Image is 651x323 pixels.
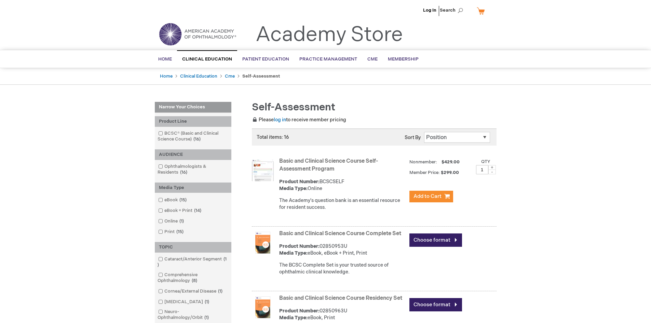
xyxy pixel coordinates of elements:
div: TOPIC [155,242,231,253]
strong: Product Number: [279,308,320,314]
span: 14 [192,208,203,213]
input: Qty [476,165,488,174]
a: BCSC® (Basic and Clinical Science Course)16 [157,130,230,143]
span: 15 [175,229,185,234]
a: Online1 [157,218,187,225]
img: Basic and Clinical Science Course Complete Set [252,232,274,254]
span: Patient Education [242,56,289,62]
a: Choose format [409,298,462,311]
a: [MEDICAL_DATA]1 [157,299,212,305]
span: 16 [192,136,202,142]
span: 1 [178,218,186,224]
strong: Media Type: [279,315,308,321]
span: $429.00 [440,159,461,165]
span: 8 [190,278,199,283]
div: 02850953U eBook, eBook + Print, Print [279,243,406,257]
a: Comprehensive Ophthalmology8 [157,272,230,284]
a: Academy Store [256,23,403,47]
span: Search [440,3,466,17]
span: Home [158,56,172,62]
strong: Self-Assessment [242,73,280,79]
a: eBook + Print14 [157,207,204,214]
span: CME [367,56,378,62]
strong: Media Type: [279,186,308,191]
label: Qty [481,159,490,164]
span: 16 [178,170,189,175]
a: Log In [423,8,436,13]
a: Neuro-Ophthalmology/Orbit1 [157,309,230,321]
strong: Nonmember: [409,158,437,166]
span: Clinical Education [182,56,232,62]
img: Basic and Clinical Science Course Residency Set [252,296,274,318]
button: Add to Cart [409,191,453,202]
a: Print15 [157,229,186,235]
a: Clinical Education [180,73,217,79]
span: 15 [178,197,188,203]
span: 1 [216,288,224,294]
a: Basic and Clinical Science Course Residency Set [279,295,402,301]
div: The Academy's question bank is an essential resource for resident success. [279,197,406,211]
a: Choose format [409,233,462,247]
label: Sort By [405,135,421,140]
span: Self-Assessment [252,101,335,113]
span: 1 [203,299,211,305]
span: Practice Management [299,56,357,62]
span: $299.00 [441,170,460,175]
div: Product Line [155,116,231,127]
strong: Product Number: [279,243,320,249]
a: Home [160,73,173,79]
strong: Product Number: [279,179,320,185]
a: Basic and Clinical Science Course Self-Assessment Program [279,158,378,172]
span: Membership [388,56,419,62]
a: Cme [225,73,235,79]
span: Total items: 16 [257,134,289,140]
div: BCSCSELF Online [279,178,406,192]
span: Please to receive member pricing [252,117,346,123]
a: eBook15 [157,197,189,203]
span: 1 [203,315,211,320]
a: Cataract/Anterior Segment1 [157,256,230,268]
span: Add to Cart [413,193,442,200]
a: Cornea/External Disease1 [157,288,225,295]
strong: Narrow Your Choices [155,102,231,113]
a: Ophthalmologists & Residents16 [157,163,230,176]
span: 1 [158,256,227,268]
img: Basic and Clinical Science Course Self-Assessment Program [252,159,274,181]
div: 02850963U eBook, Print [279,308,406,321]
div: AUDIENCE [155,149,231,160]
strong: Member Price: [409,170,440,175]
a: log in [274,117,286,123]
strong: Media Type: [279,250,308,256]
a: Basic and Clinical Science Course Complete Set [279,230,401,237]
div: Media Type [155,183,231,193]
div: The BCSC Complete Set is your trusted source of ophthalmic clinical knowledge. [279,262,406,275]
